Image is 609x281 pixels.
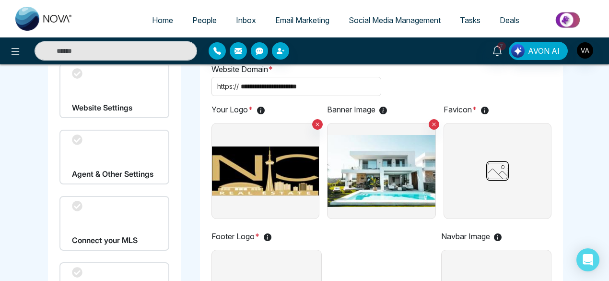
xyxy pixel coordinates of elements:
[142,11,183,29] a: Home
[211,63,552,75] p: Website Domain
[481,123,514,219] img: Favicon
[500,15,519,25] span: Deals
[217,81,239,92] span: https://
[577,42,593,59] img: User Avatar
[211,231,322,242] p: Footer Logo
[511,44,525,58] img: Lead Flow
[275,15,329,25] span: Email Marketing
[441,231,551,242] p: Navbar Image
[183,11,226,29] a: People
[236,15,256,25] span: Inbox
[460,15,480,25] span: Tasks
[328,123,435,219] img: image holder
[266,11,339,29] a: Email Marketing
[444,104,551,115] p: Favicon
[59,196,169,251] div: Connect your MLS
[211,104,319,115] p: Your Logo
[486,42,509,59] a: 7
[226,11,266,29] a: Inbox
[490,11,529,29] a: Deals
[59,63,169,118] div: Website Settings
[497,42,506,50] span: 7
[450,11,490,29] a: Tasks
[528,45,560,57] span: AVON AI
[339,11,450,29] a: Social Media Management
[152,15,173,25] span: Home
[576,248,599,271] div: Open Intercom Messenger
[534,9,603,31] img: Market-place.gif
[15,7,73,31] img: Nova CRM Logo
[509,42,568,60] button: AVON AI
[212,123,319,219] img: Your Logo
[59,130,169,184] div: Agent & Other Settings
[327,104,436,115] p: Banner Image
[349,15,441,25] span: Social Media Management
[192,15,217,25] span: People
